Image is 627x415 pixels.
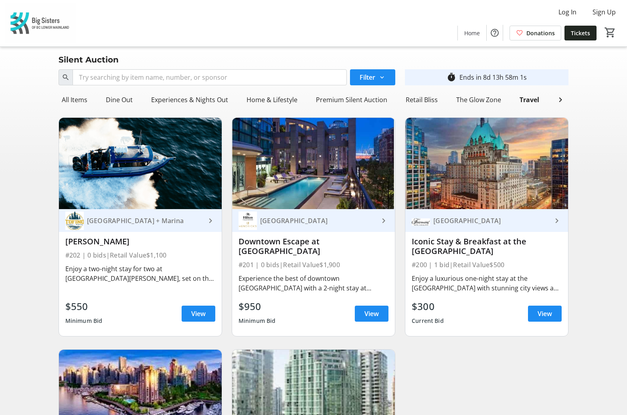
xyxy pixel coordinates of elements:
a: Hotel Fairmont Vancouver[GEOGRAPHIC_DATA] [405,209,568,232]
div: All Items [59,92,91,108]
img: Big Sisters of BC Lower Mainland's Logo [5,3,76,43]
span: Home [464,29,480,37]
div: Experiences & Nights Out [148,92,231,108]
div: Home & Lifestyle [243,92,301,108]
div: [GEOGRAPHIC_DATA] [257,217,379,225]
div: Experience the best of downtown [GEOGRAPHIC_DATA] with a 2-night stay at [GEOGRAPHIC_DATA] and a ... [239,274,388,293]
div: Current Bid [412,314,444,328]
div: Travel [516,92,542,108]
img: Downtown Escape at Hilton Vancouver [232,118,395,209]
div: Enjoy a luxurious one-night stay at the [GEOGRAPHIC_DATA] with stunning city views and breakfast ... [412,274,562,293]
div: Downtown Escape at [GEOGRAPHIC_DATA] [239,237,388,256]
div: #202 | 0 bids | Retail Value $1,100 [65,250,215,261]
img: Iconic Stay & Breakfast at the Fairmont [405,118,568,209]
div: [PERSON_NAME] [65,237,215,246]
button: Help [487,25,503,41]
img: Tofino Resort + Marina [65,212,84,230]
img: Hotel Fairmont Vancouver [412,212,430,230]
div: The Glow Zone [453,92,504,108]
span: View [538,309,552,318]
a: Home [458,26,486,40]
a: Donations [510,26,561,40]
div: Premium Silent Auction [313,92,390,108]
span: Donations [526,29,555,37]
a: Tickets [564,26,597,40]
div: Minimum Bid [239,314,276,328]
button: Cart [603,25,617,40]
a: Hilton Vancouver Downtown[GEOGRAPHIC_DATA] [232,209,395,232]
span: View [191,309,206,318]
div: [GEOGRAPHIC_DATA] [430,217,552,225]
div: #201 | 0 bids | Retail Value $1,900 [239,259,388,270]
span: Sign Up [593,7,616,17]
button: Filter [350,69,395,85]
a: View [182,306,215,322]
img: Tofino Getaway [59,118,222,209]
div: Silent Auction [54,53,123,66]
div: Retail Bliss [402,92,441,108]
div: Enjoy a two-night stay for two at [GEOGRAPHIC_DATA][PERSON_NAME], set on the vibrant [GEOGRAPHIC_... [65,264,215,283]
div: Iconic Stay & Breakfast at the [GEOGRAPHIC_DATA] [412,237,562,256]
button: Log In [552,6,583,18]
a: View [355,306,388,322]
button: Sign Up [586,6,622,18]
a: Tofino Resort + Marina[GEOGRAPHIC_DATA] + Marina [59,209,222,232]
div: $550 [65,299,103,314]
div: $300 [412,299,444,314]
a: View [528,306,562,322]
div: Ends in 8d 13h 58m 1s [459,73,527,82]
mat-icon: keyboard_arrow_right [206,216,215,226]
div: Dine Out [103,92,136,108]
div: $950 [239,299,276,314]
div: [GEOGRAPHIC_DATA] + Marina [84,217,206,225]
span: Filter [360,73,375,82]
mat-icon: keyboard_arrow_right [552,216,562,226]
img: Hilton Vancouver Downtown [239,212,257,230]
mat-icon: keyboard_arrow_right [379,216,388,226]
span: Log In [558,7,576,17]
mat-icon: timer_outline [447,73,456,82]
div: #200 | 1 bid | Retail Value $500 [412,259,562,270]
div: Minimum Bid [65,314,103,328]
input: Try searching by item name, number, or sponsor [73,69,347,85]
span: View [364,309,379,318]
span: Tickets [571,29,590,37]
